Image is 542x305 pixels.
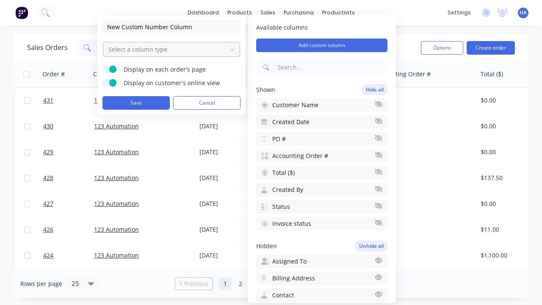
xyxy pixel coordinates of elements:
[272,202,290,211] span: Status
[27,44,68,52] h1: Sales Orders
[94,251,139,259] a: 123 Automation
[199,148,263,156] div: [DATE]
[43,165,94,191] a: 428
[173,96,241,110] button: Cancel
[42,70,65,78] div: Order #
[94,148,139,156] a: 123 Automation
[102,20,241,33] input: Enter column name...
[43,200,53,208] span: 427
[256,288,387,302] button: Contact
[421,41,463,55] button: Options
[272,186,303,194] span: Created By
[443,6,475,19] div: settings
[94,200,139,208] a: 123 Automation
[199,225,263,234] div: [DATE]
[481,251,530,260] div: $1,100.00
[481,225,530,234] div: $11.00
[318,6,359,19] div: productivity
[355,241,387,251] button: Unhide all
[43,251,53,260] span: 424
[124,65,230,74] span: Display on each order's page
[43,174,53,182] span: 428
[362,84,387,95] button: Hide all
[20,280,62,288] span: Rows per page
[175,280,213,288] a: Previous page
[15,6,28,19] img: Factory
[93,70,139,78] div: Customer Name
[184,280,208,288] span: Previous
[256,183,387,197] button: Created By
[272,101,318,109] span: Customer Name
[94,174,139,182] a: 123 Automation
[276,59,387,76] input: Search...
[481,174,530,182] div: $137.50
[102,96,170,110] button: Save
[256,255,387,268] button: Assigned To
[256,242,277,250] span: Hidden
[481,200,530,208] div: $0.00
[256,149,387,163] button: Accounting Order #
[43,243,94,268] a: 424
[467,41,515,55] button: Create order
[199,251,263,260] div: [DATE]
[43,217,94,242] a: 426
[43,225,53,234] span: 426
[43,88,94,113] a: 431
[43,191,94,216] a: 427
[94,96,139,104] a: 123 Automation
[43,96,53,105] span: 431
[43,139,94,165] a: 429
[256,86,275,94] span: Shown
[481,70,503,78] div: Total ($)
[272,152,328,160] span: Accounting Order #
[279,6,318,19] div: purchasing
[94,225,139,233] a: 123 Automation
[199,122,263,130] div: [DATE]
[256,23,387,32] span: Available columns
[256,217,387,230] button: Invoice status
[272,135,286,143] span: PO #
[272,219,311,228] span: Invoice status
[124,79,230,87] span: Display on customer's online view
[375,70,431,78] div: Accounting Order #
[272,169,295,177] span: Total ($)
[223,6,256,19] div: products
[219,277,232,290] a: Page 1 is your current page
[43,148,53,156] span: 429
[520,9,527,17] span: HA
[43,269,94,294] a: 425
[481,122,530,130] div: $0.00
[272,257,307,266] span: Assigned To
[43,122,53,130] span: 430
[256,98,387,112] button: Customer Name
[234,277,247,290] a: Page 2
[94,122,139,130] a: 123 Automation
[256,39,387,52] button: Add custom column
[272,291,294,299] span: Contact
[199,200,263,208] div: [DATE]
[481,96,530,105] div: $0.00
[43,114,94,139] a: 430
[199,174,263,182] div: [DATE]
[256,115,387,129] button: Created Date
[256,132,387,146] button: PO #
[256,272,387,285] button: Billing Address
[256,200,387,213] button: Status
[481,148,530,156] div: $0.00
[256,166,387,180] button: Total ($)
[272,274,315,283] span: Billing Address
[256,6,279,19] div: sales
[183,6,223,19] a: dashboard
[171,277,371,290] ul: Pagination
[272,118,310,126] span: Created Date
